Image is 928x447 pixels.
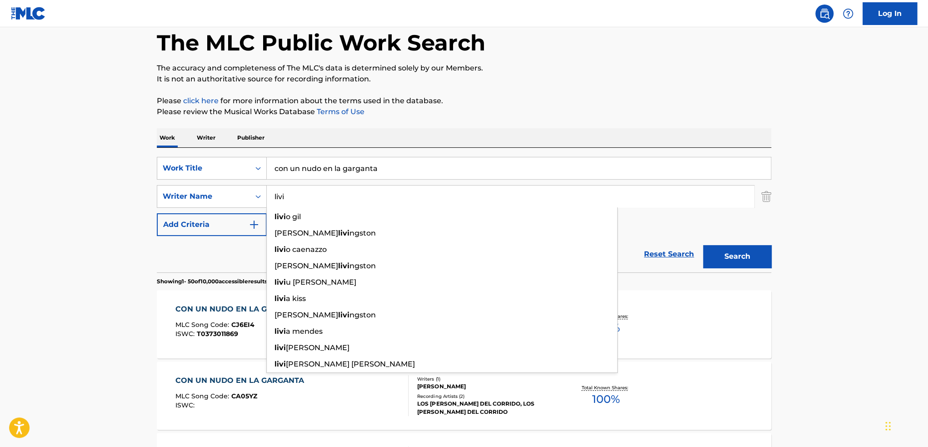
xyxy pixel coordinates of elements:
[338,229,349,237] strong: livi
[349,229,376,237] span: ngston
[274,278,286,286] strong: livi
[274,327,286,336] strong: livi
[175,321,231,329] span: MLC Song Code :
[157,63,771,74] p: The accuracy and completeness of The MLC's data is determined solely by our Members.
[417,382,554,391] div: [PERSON_NAME]
[703,245,771,268] button: Search
[839,5,857,23] div: Help
[175,392,231,400] span: MLC Song Code :
[197,330,238,338] span: T0373011869
[157,106,771,117] p: Please review the Musical Works Database
[175,375,309,386] div: CON UN NUDO EN LA GARGANTA
[157,277,310,286] p: Showing 1 - 50 of 10,000 accessible results (Total 1,061,583 )
[639,244,698,264] a: Reset Search
[249,219,259,230] img: 9d2ae6d4665cec9f34b9.svg
[163,163,244,174] div: Work Title
[315,107,364,116] a: Terms of Use
[843,8,853,19] img: help
[11,7,46,20] img: MLC Logo
[194,128,218,147] p: Writer
[231,392,257,400] span: CA05YZ
[274,229,338,237] span: [PERSON_NAME]
[417,400,554,416] div: LOS [PERSON_NAME] DEL CORRIDO, LOS [PERSON_NAME] DEL CORRIDO
[286,343,349,352] span: [PERSON_NAME]
[274,294,286,303] strong: livi
[581,384,630,391] p: Total Known Shares:
[157,95,771,106] p: Please for more information about the terms used in the database.
[163,191,244,202] div: Writer Name
[175,401,197,409] span: ISWC :
[234,128,267,147] p: Publisher
[157,74,771,85] p: It is not an authoritative source for recording information.
[286,360,415,368] span: [PERSON_NAME] [PERSON_NAME]
[231,321,254,329] span: CJ6EI4
[175,330,197,338] span: ISWC :
[349,261,376,270] span: ngston
[274,245,286,254] strong: livi
[286,327,323,336] span: a mendes
[157,290,771,358] a: CON UN NUDO EN LA GARGANTAMLC Song Code:CJ6EI4ISWC:T0373011869Writers (2)[PERSON_NAME] [PERSON_NA...
[157,128,178,147] p: Work
[417,393,554,400] div: Recording Artists ( 2 )
[157,157,771,272] form: Search Form
[417,376,554,382] div: Writers ( 1 )
[819,8,830,19] img: search
[286,245,327,254] span: o caenazzo
[338,261,349,270] strong: livi
[286,212,301,221] span: o gil
[338,311,349,319] strong: livi
[883,403,928,447] iframe: Chat Widget
[274,343,286,352] strong: livi
[157,362,771,430] a: CON UN NUDO EN LA GARGANTAMLC Song Code:CA05YZISWC:Writers (1)[PERSON_NAME]Recording Artists (2)L...
[274,311,338,319] span: [PERSON_NAME]
[183,96,219,105] a: click here
[157,213,267,236] button: Add Criteria
[286,294,306,303] span: a kiss
[349,311,376,319] span: ngston
[274,212,286,221] strong: livi
[592,391,619,407] span: 100 %
[286,278,356,286] span: u [PERSON_NAME]
[885,412,891,440] div: Drag
[815,5,833,23] a: Public Search
[863,2,917,25] a: Log In
[157,29,485,56] h1: The MLC Public Work Search
[274,261,338,270] span: [PERSON_NAME]
[175,304,309,315] div: CON UN NUDO EN LA GARGANTA
[761,185,771,208] img: Delete Criterion
[274,360,286,368] strong: livi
